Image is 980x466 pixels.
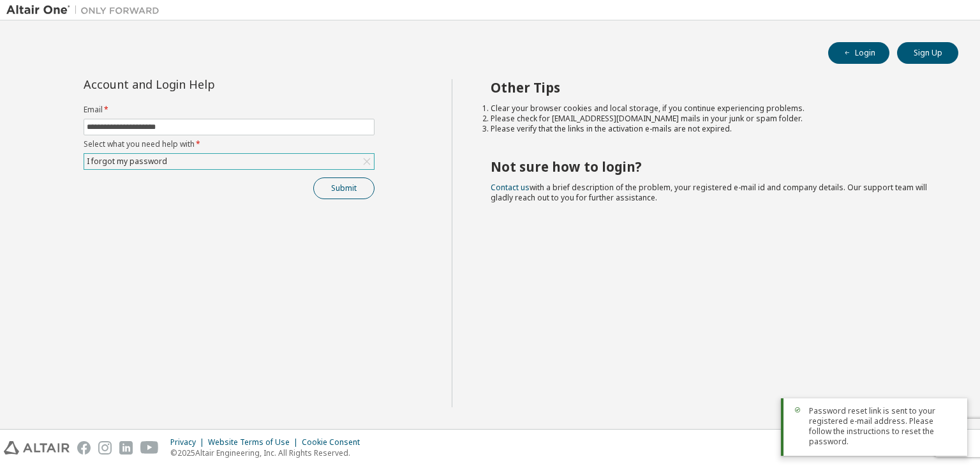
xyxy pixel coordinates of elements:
[491,124,936,134] li: Please verify that the links in the activation e-mails are not expired.
[302,437,367,447] div: Cookie Consent
[491,103,936,114] li: Clear your browser cookies and local storage, if you continue experiencing problems.
[491,158,936,175] h2: Not sure how to login?
[98,441,112,455] img: instagram.svg
[897,42,958,64] button: Sign Up
[170,447,367,458] p: © 2025 Altair Engineering, Inc. All Rights Reserved.
[491,114,936,124] li: Please check for [EMAIL_ADDRESS][DOMAIN_NAME] mails in your junk or spam folder.
[208,437,302,447] div: Website Terms of Use
[140,441,159,455] img: youtube.svg
[84,105,375,115] label: Email
[84,79,316,89] div: Account and Login Help
[85,154,169,169] div: I forgot my password
[828,42,889,64] button: Login
[491,182,530,193] a: Contact us
[313,177,375,199] button: Submit
[809,406,957,447] span: Password reset link is sent to your registered e-mail address. Please follow the instructions to ...
[119,441,133,455] img: linkedin.svg
[77,441,91,455] img: facebook.svg
[170,437,208,447] div: Privacy
[84,139,375,149] label: Select what you need help with
[491,182,927,203] span: with a brief description of the problem, your registered e-mail id and company details. Our suppo...
[491,79,936,96] h2: Other Tips
[6,4,166,17] img: Altair One
[4,441,70,455] img: altair_logo.svg
[84,154,374,169] div: I forgot my password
